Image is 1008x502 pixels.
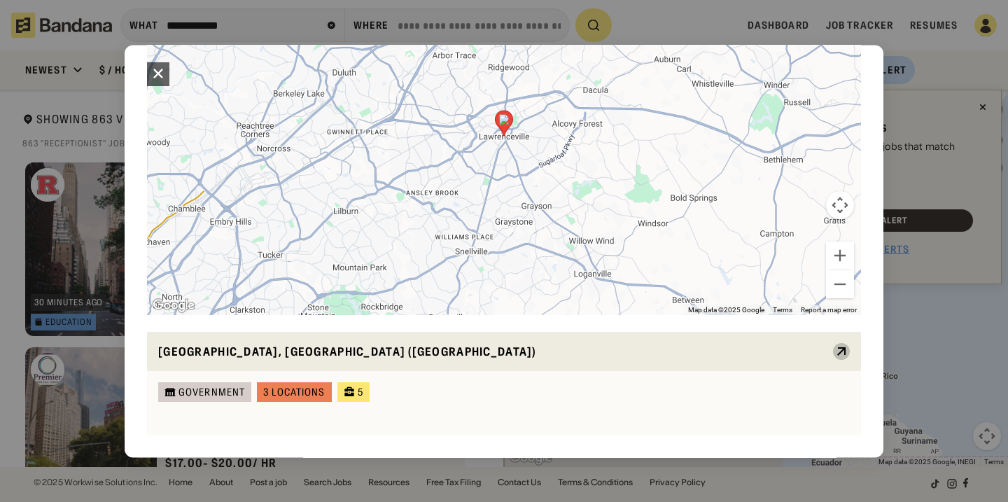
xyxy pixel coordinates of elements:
a: Report a map error [801,306,857,314]
a: Terms (opens in new tab) [773,306,792,314]
button: Map camera controls [826,191,854,219]
div: [GEOGRAPHIC_DATA], [GEOGRAPHIC_DATA] ([GEOGRAPHIC_DATA]) [158,343,827,361]
img: Google [150,297,197,315]
div: Government [178,388,245,398]
div: 3 locations [263,388,325,398]
span: Map data ©2025 Google [688,306,764,314]
button: Zoom out [826,270,854,298]
div: 5 [358,388,363,398]
button: Zoom in [826,242,854,270]
a: Open this area in Google Maps (opens a new window) [150,297,197,315]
